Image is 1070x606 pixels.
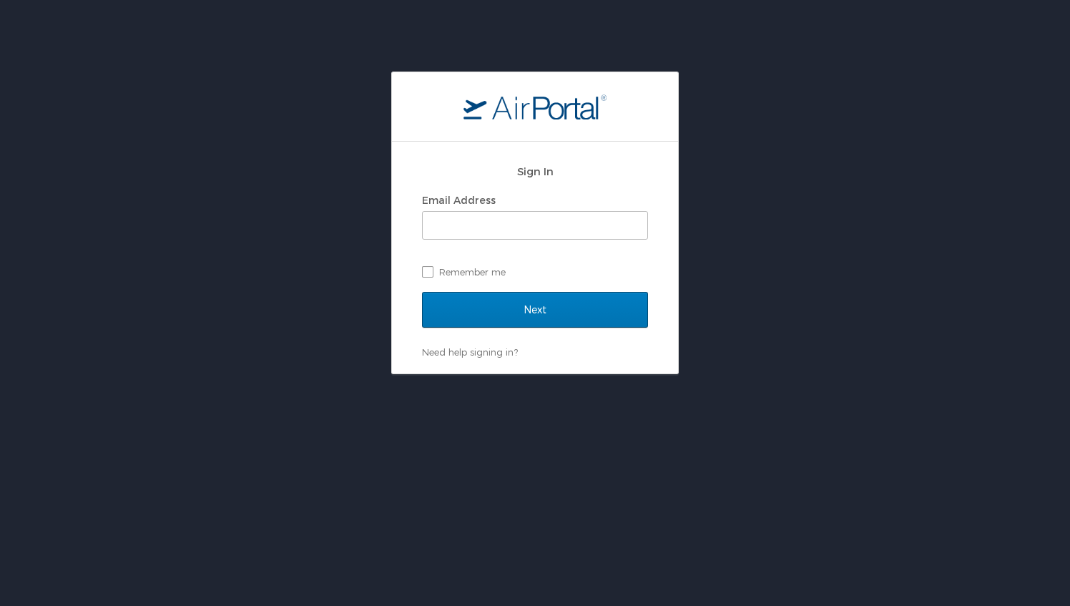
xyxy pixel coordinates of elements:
[422,292,648,328] input: Next
[422,194,496,206] label: Email Address
[422,163,648,180] h2: Sign In
[422,261,648,283] label: Remember me
[463,94,607,119] img: logo
[422,346,518,358] a: Need help signing in?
